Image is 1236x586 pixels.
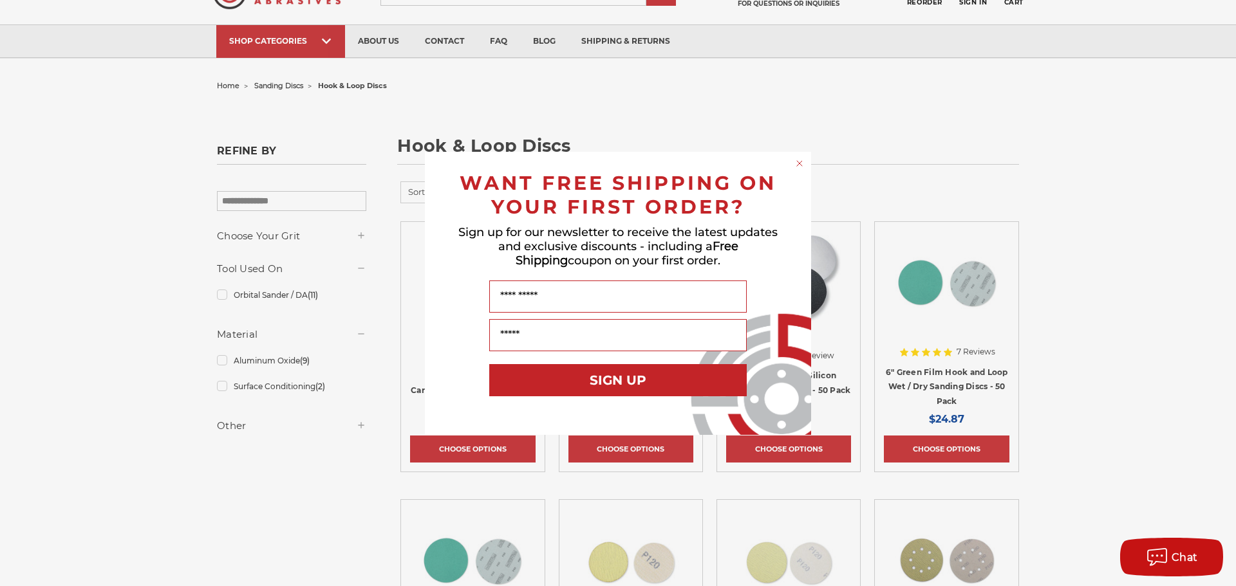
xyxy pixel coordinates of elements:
[1120,538,1223,576] button: Chat
[489,364,747,396] button: SIGN UP
[1172,551,1198,563] span: Chat
[516,239,738,268] span: Free Shipping
[460,171,776,219] span: WANT FREE SHIPPING ON YOUR FIRST ORDER?
[458,225,778,268] span: Sign up for our newsletter to receive the latest updates and exclusive discounts - including a co...
[793,157,806,170] button: Close dialog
